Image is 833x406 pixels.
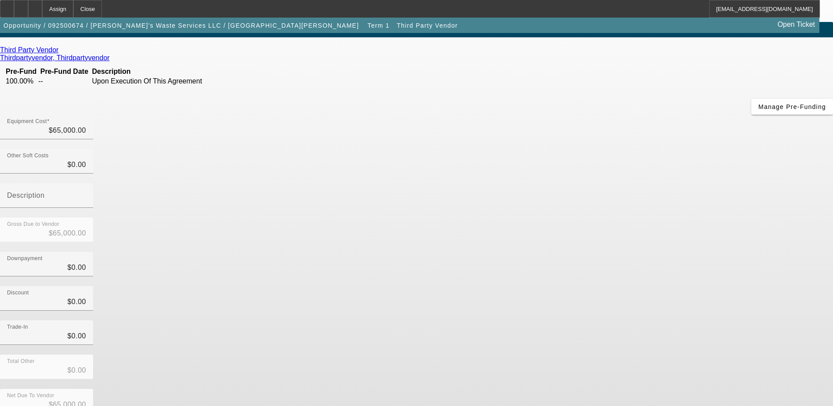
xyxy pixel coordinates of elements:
[7,119,47,124] mat-label: Equipment Cost
[397,22,458,29] span: Third Party Vendor
[751,99,833,115] button: Manage Pre-Funding
[368,22,389,29] span: Term 1
[7,324,28,330] mat-label: Trade-In
[38,77,90,86] td: --
[5,77,37,86] td: 100.00%
[4,22,359,29] span: Opportunity / 092500674 / [PERSON_NAME]'s Waste Services LLC / [GEOGRAPHIC_DATA][PERSON_NAME]
[7,393,54,399] mat-label: Net Due To Vendor
[5,67,37,76] th: Pre-Fund
[774,17,819,32] a: Open Ticket
[7,256,43,261] mat-label: Downpayment
[7,359,35,364] mat-label: Total Other
[92,67,219,76] th: Description
[7,192,45,199] mat-label: Description
[394,18,460,33] button: Third Party Vendor
[7,153,49,159] mat-label: Other Soft Costs
[38,67,90,76] th: Pre-Fund Date
[364,18,393,33] button: Term 1
[7,221,59,227] mat-label: Gross Due to Vendor
[7,290,29,296] mat-label: Discount
[92,77,219,86] td: Upon Execution Of This Agreement
[758,103,826,110] span: Manage Pre-Funding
